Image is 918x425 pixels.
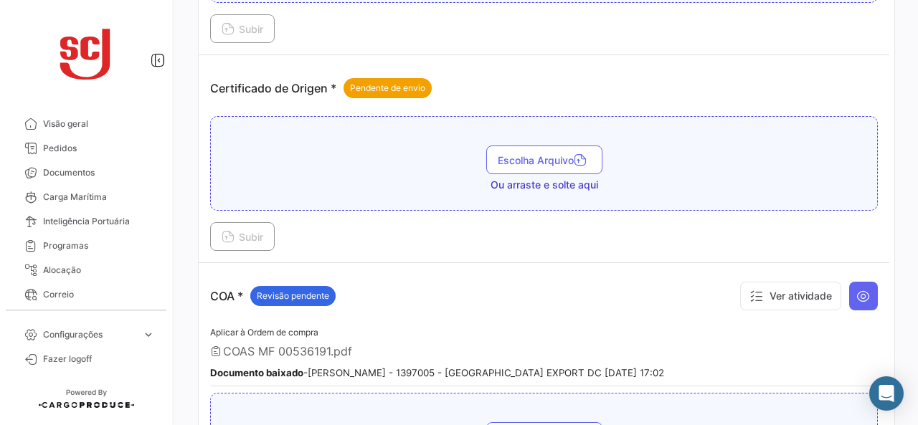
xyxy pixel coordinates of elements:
span: Revisão pendente [257,290,329,302]
span: expand_more [142,328,155,341]
span: Visão geral [43,118,155,130]
span: Escolha Arquivo [498,154,591,166]
span: Subir [222,231,263,243]
span: Configurações [43,328,136,341]
button: Ver atividade [740,282,841,310]
button: Subir [210,222,275,251]
a: Carga Marítima [11,185,161,209]
span: Documentos [43,166,155,179]
span: Pendente de envio [350,82,425,95]
span: Pedidos [43,142,155,155]
span: Aplicar à Ordem de compra [210,327,318,338]
p: Certificado de Origen * [210,78,432,98]
span: Correio [43,288,155,301]
a: Inteligência Portuária [11,209,161,234]
a: Visão geral [11,112,161,136]
span: Ou arraste e solte aqui [491,178,598,192]
button: Escolha Arquivo [486,145,602,174]
span: Programas [43,239,155,252]
b: Documento baixado [210,367,303,378]
div: Abrir Intercom Messenger [869,376,904,411]
span: Subir [222,23,263,35]
span: Alocação [43,264,155,277]
a: Correio [11,282,161,307]
button: Subir [210,14,275,43]
a: Programas [11,234,161,258]
p: COA * [210,286,336,306]
span: Carga Marítima [43,191,155,204]
span: Fazer logoff [43,353,155,366]
span: COAS MF 00536191.pdf [223,344,352,358]
img: scj_logo1.svg [50,17,122,89]
small: - [PERSON_NAME] - 1397005 - [GEOGRAPHIC_DATA] EXPORT DC [DATE] 17:02 [210,367,664,378]
a: Documentos [11,161,161,185]
span: Inteligência Portuária [43,215,155,228]
a: Pedidos [11,136,161,161]
a: Alocação [11,258,161,282]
